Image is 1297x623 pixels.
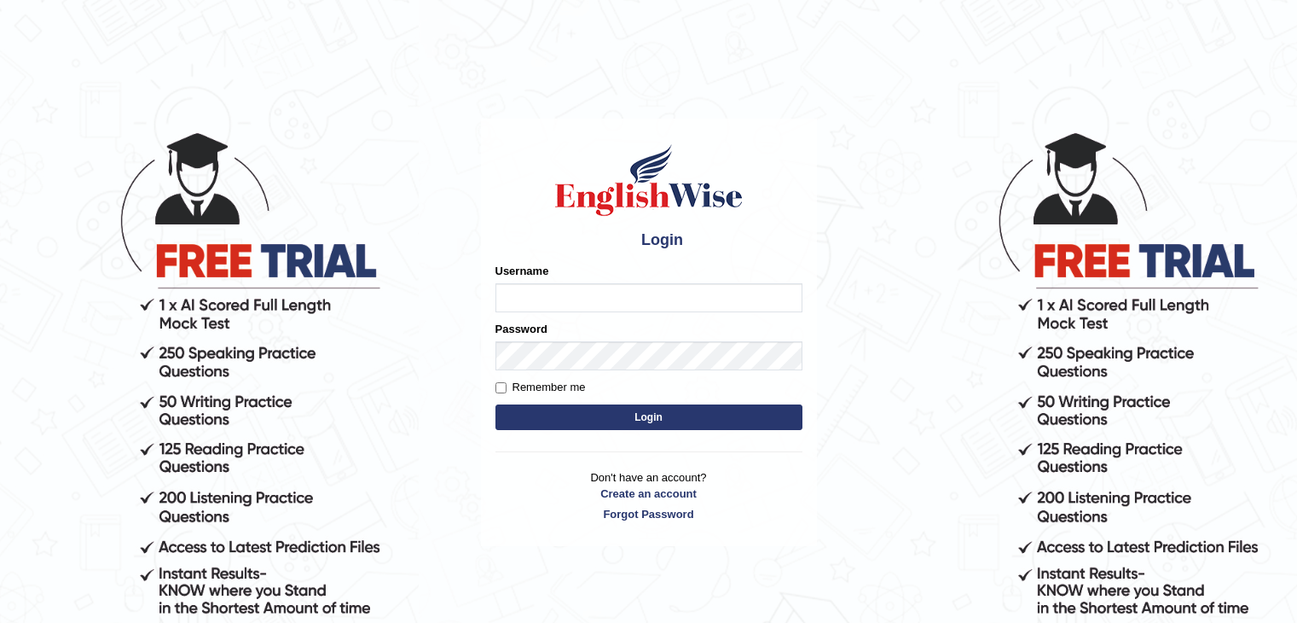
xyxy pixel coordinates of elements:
img: Logo of English Wise sign in for intelligent practice with AI [552,142,746,218]
button: Login [495,405,802,430]
a: Create an account [495,486,802,502]
input: Remember me [495,382,507,393]
label: Remember me [495,379,586,396]
a: Forgot Password [495,506,802,522]
p: Don't have an account? [495,469,802,522]
h4: Login [495,227,802,254]
label: Username [495,263,549,279]
label: Password [495,321,547,337]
